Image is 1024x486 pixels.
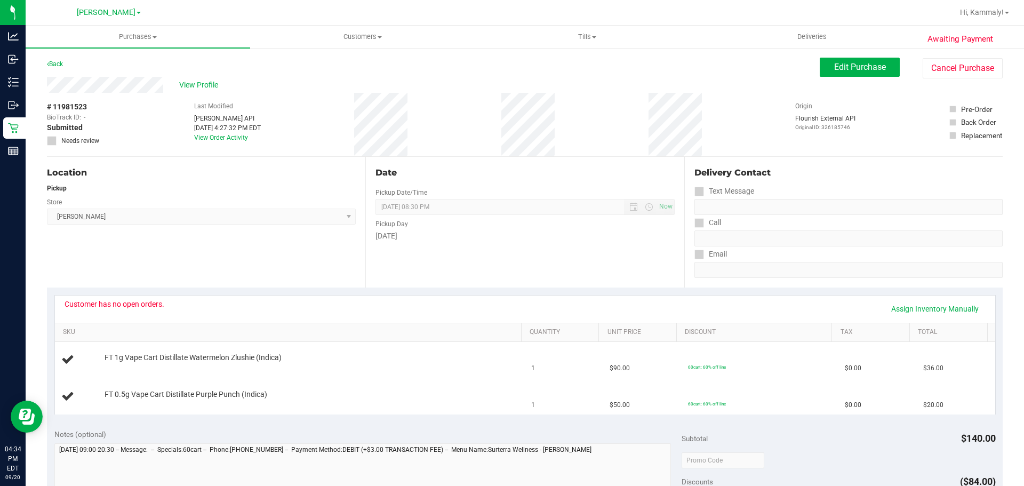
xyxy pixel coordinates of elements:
span: $0.00 [845,363,861,373]
input: Format: (999) 999-9999 [694,230,1003,246]
span: - [84,113,85,122]
a: Back [47,60,63,68]
label: Email [694,246,727,262]
span: 60cart: 60% off line [688,401,726,407]
span: Subtotal [682,434,708,443]
inline-svg: Analytics [8,31,19,42]
span: 1 [531,363,535,373]
span: FT 1g Vape Cart Distillate Watermelon Zlushie (Indica) [105,353,282,363]
span: Needs review [61,136,99,146]
span: BioTrack ID: [47,113,81,122]
span: Hi, Kammaly! [960,8,1004,17]
span: Edit Purchase [834,62,886,72]
span: $90.00 [610,363,630,373]
span: Tills [475,32,699,42]
div: Delivery Contact [694,166,1003,179]
label: Pickup Date/Time [375,188,427,197]
div: [PERSON_NAME] API [194,114,261,123]
label: Store [47,197,62,207]
input: Promo Code [682,452,764,468]
a: Total [918,328,983,337]
inline-svg: Reports [8,146,19,156]
div: Flourish External API [795,114,855,131]
span: Submitted [47,122,83,133]
span: Awaiting Payment [927,33,993,45]
span: FT 0.5g Vape Cart Distillate Purple Punch (Indica) [105,389,267,400]
div: Pre-Order [961,104,993,115]
label: Call [694,215,721,230]
input: Format: (999) 999-9999 [694,199,1003,215]
inline-svg: Inbound [8,54,19,65]
inline-svg: Retail [8,123,19,133]
label: Last Modified [194,101,233,111]
div: Date [375,166,674,179]
button: Cancel Purchase [923,58,1003,78]
p: Original ID: 326185746 [795,123,855,131]
inline-svg: Inventory [8,77,19,87]
span: $36.00 [923,363,943,373]
p: 09/20 [5,473,21,481]
inline-svg: Outbound [8,100,19,110]
a: Quantity [530,328,595,337]
span: Purchases [26,32,250,42]
iframe: Resource center [11,401,43,433]
span: # 11981523 [47,101,87,113]
span: 1 [531,400,535,410]
span: $50.00 [610,400,630,410]
div: Customer has no open orders. [65,300,164,308]
a: Tax [841,328,906,337]
p: 04:34 PM EDT [5,444,21,473]
button: Edit Purchase [820,58,900,77]
span: $140.00 [961,433,996,444]
label: Origin [795,101,812,111]
div: [DATE] [375,230,674,242]
a: Tills [475,26,699,48]
div: Location [47,166,356,179]
span: Customers [251,32,474,42]
span: 60cart: 60% off line [688,364,726,370]
div: Back Order [961,117,996,128]
span: Deliveries [783,32,841,42]
div: [DATE] 4:27:32 PM EDT [194,123,261,133]
span: [PERSON_NAME] [77,8,135,17]
span: Notes (optional) [54,430,106,439]
a: View Order Activity [194,134,248,141]
label: Text Message [694,184,754,199]
a: Customers [250,26,475,48]
span: View Profile [179,79,222,91]
a: Assign Inventory Manually [884,300,986,318]
span: $0.00 [845,400,861,410]
a: Unit Price [607,328,673,337]
a: SKU [63,328,517,337]
a: Deliveries [700,26,924,48]
strong: Pickup [47,185,67,192]
div: Replacement [961,130,1002,141]
a: Purchases [26,26,250,48]
label: Pickup Day [375,219,408,229]
span: $20.00 [923,400,943,410]
a: Discount [685,328,828,337]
